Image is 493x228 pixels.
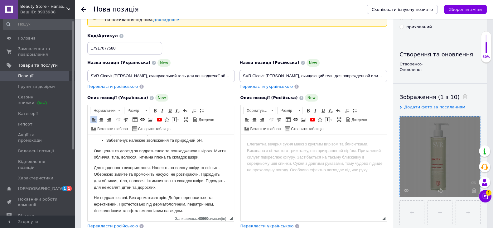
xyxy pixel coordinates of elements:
span: 1 [67,186,72,191]
a: Вставити/видалити нумерований список [344,107,351,114]
span: Джерело [351,117,367,123]
a: Вставити/видалити нумерований список [191,107,198,114]
span: Позиції [18,73,33,79]
a: По лівому краю [244,116,250,123]
span: Розмір [124,107,143,114]
span: Головна [18,36,36,41]
span: 1 [486,190,491,196]
span: 48660 [198,216,208,221]
a: Вставити повідомлення [324,116,333,123]
a: Максимізувати [182,116,189,123]
a: Вставити шаблон [244,125,282,132]
a: Створити таблицю [284,125,324,132]
span: Акції та промокоди [18,132,58,143]
span: Відгуки [18,213,34,219]
a: Курсив (Ctrl+I) [312,107,319,114]
span: Сезонні знижки [18,94,58,106]
a: Вставити/видалити маркований список [198,107,205,114]
span: Потягніть для зміни розмірів [230,217,233,220]
span: Beauty Store - магазин доглядової косметики [20,4,67,9]
span: Розмір [278,107,296,114]
i: Зберегти зміни [449,7,482,12]
a: Максимізувати [336,116,342,123]
a: Зменшити відступ [268,116,275,123]
a: Вставити/видалити маркований список [351,107,358,114]
span: Категорії [18,111,38,116]
div: 60% Якість заповнення [481,31,491,63]
a: Зображення [300,116,307,123]
a: Розмір [277,107,302,114]
div: прихований [406,24,432,30]
a: Вставити шаблон [90,125,129,132]
span: New [307,59,320,67]
span: Видалені позиції [18,148,54,154]
div: Ваш ID: 3903988 [20,9,75,15]
a: Докладніше [153,17,179,22]
a: По лівому краю [90,116,97,123]
a: По правому краю [259,116,265,123]
div: 60% [481,55,491,59]
span: Вставити шаблон [249,126,281,132]
span: [DEMOGRAPHIC_DATA] [18,186,64,192]
a: Таблиця [285,116,292,123]
span: Опис позиції (Українська) [87,95,148,100]
a: Додати відео з YouTube [156,116,163,123]
div: Створення та оновлення [399,50,481,58]
span: Код/Артикул [87,33,118,38]
span: Показники роботи компанії [18,197,58,208]
a: Зменшити відступ [115,116,122,123]
a: Зображення [147,116,153,123]
input: Пошук [3,19,74,30]
span: New [305,94,318,102]
span: Перекласти українською [239,84,293,89]
a: Джерело [192,116,215,123]
a: Жирний (Ctrl+B) [152,107,158,114]
span: Групи та добірки [18,84,55,89]
div: Створено: - [399,61,481,67]
button: Скопіювати існуючу позицію [367,5,438,14]
button: Зберегти зміни [444,5,487,14]
a: Вставити повідомлення [171,116,180,123]
a: Розмір [124,107,149,114]
a: Вставити/Редагувати посилання (Ctrl+L) [292,116,299,123]
input: Наприклад, H&M жіноча сукня зелена 38 розмір вечірня максі з блискітками [239,70,387,82]
a: Нормальний [90,107,122,114]
span: Джерело [198,117,214,123]
span: Імпорт [18,121,32,127]
span: Форматування [244,107,269,114]
a: Підкреслений (Ctrl+U) [167,107,173,114]
a: Повернути (Ctrl+Z) [335,107,341,114]
div: Кiлькiсть символiв [175,215,229,221]
a: Джерело [345,116,368,123]
div: Кiлькiсть символiв [378,215,382,221]
a: Таблиця [132,116,138,123]
a: Повернути (Ctrl+Z) [181,107,188,114]
a: По центру [251,116,258,123]
div: Повернутися назад [81,7,86,12]
span: Товари та послуги [18,63,58,68]
span: Опис позиції (Російська) [240,95,298,100]
a: Вставити/Редагувати посилання (Ctrl+L) [139,116,146,123]
span: Створити таблицю [137,126,171,132]
iframe: Редактор, 94182A96-B66F-43DA-9DD9-558840D190D5 [88,135,234,213]
h1: Нова позиція [94,6,139,13]
a: Курсив (Ctrl+I) [159,107,166,114]
span: Перекласти російською [87,84,138,89]
a: Збільшити відступ [275,116,282,123]
span: Назва позиції (Російська) [239,60,299,65]
span: Замовлення та повідомлення [18,46,58,57]
span: Створити таблицю [290,126,323,132]
input: Наприклад, H&M жіноча сукня зелена 38 розмір вечірня максі з блискітками [87,70,235,82]
iframe: Редактор, 234D5108-6047-437A-9C53-07307042EBC7 [241,135,387,213]
span: При збереженні товару порожні поля перекладуться автоматично. Щоб вручну відправити поле на перек... [105,12,365,22]
span: 1 [62,186,67,191]
font: Не подразнює очі. Без ароматизаторів. Добре переноситься та ефективний. Протестовано під дерматол... [6,60,127,78]
button: Чат з покупцем1 [479,190,491,202]
a: Збільшити відступ [122,116,129,123]
span: Скопіювати існуючу позицію [372,7,433,12]
a: Додати відео з YouTube [309,116,316,123]
div: Оновлено: - [399,67,481,73]
span: New [157,59,171,67]
a: По правому краю [105,116,112,123]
